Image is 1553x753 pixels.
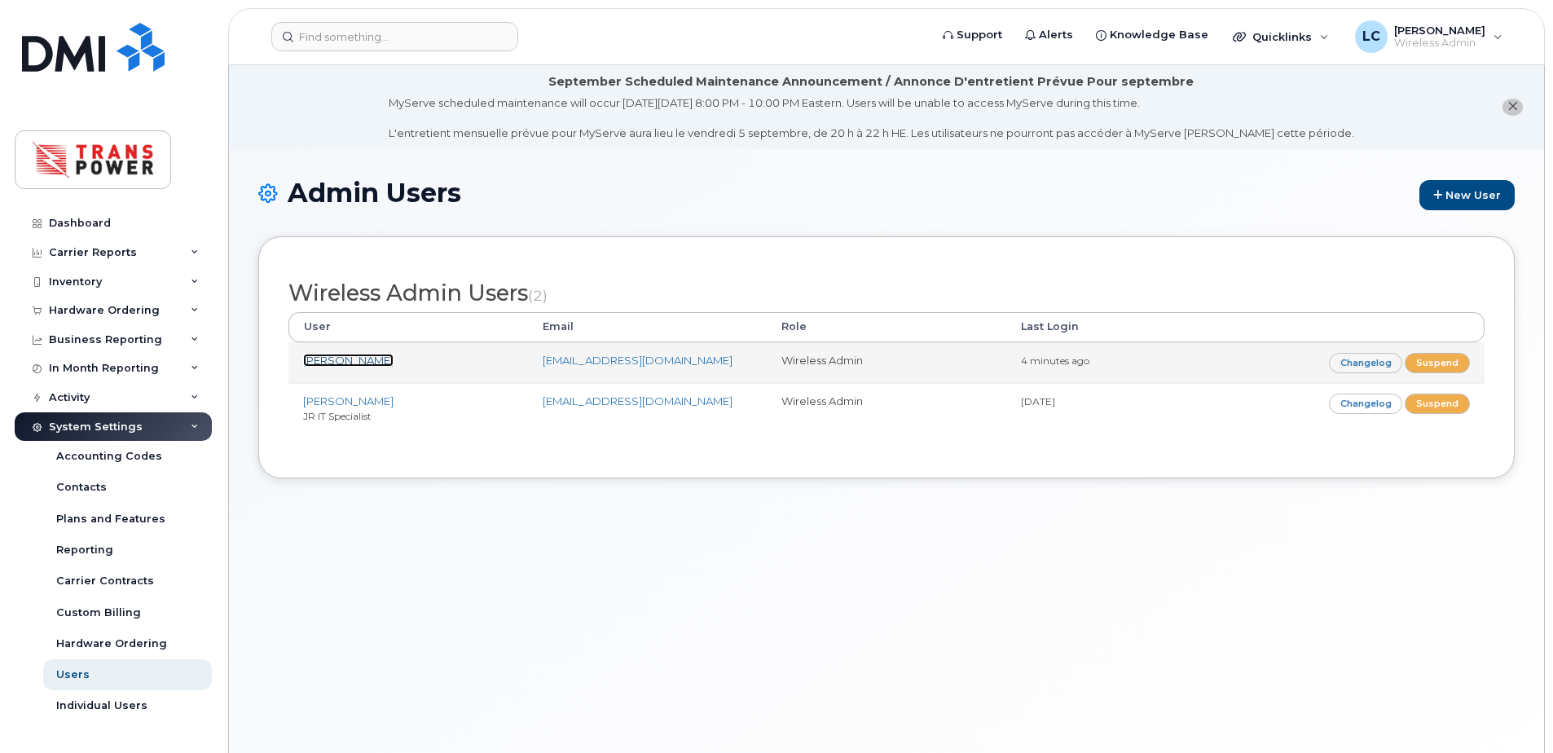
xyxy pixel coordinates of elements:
[528,312,768,341] th: Email
[543,394,733,407] a: [EMAIL_ADDRESS][DOMAIN_NAME]
[548,73,1194,90] div: September Scheduled Maintenance Announcement / Annonce D'entretient Prévue Pour septembre
[258,178,1515,210] h1: Admin Users
[389,95,1354,141] div: MyServe scheduled maintenance will occur [DATE][DATE] 8:00 PM - 10:00 PM Eastern. Users will be u...
[1329,353,1403,373] a: Changelog
[303,394,394,407] a: [PERSON_NAME]
[1021,395,1055,407] small: [DATE]
[1405,353,1470,373] a: Suspend
[288,312,528,341] th: User
[1021,354,1089,367] small: 4 minutes ago
[1006,312,1246,341] th: Last Login
[1502,99,1523,116] button: close notification
[303,354,394,367] a: [PERSON_NAME]
[303,410,372,422] small: JR IT Specialist
[1405,394,1470,414] a: Suspend
[1329,394,1403,414] a: Changelog
[767,342,1006,383] td: Wireless Admin
[288,281,1485,306] h2: Wireless Admin Users
[767,383,1006,434] td: Wireless Admin
[1419,180,1515,210] a: New User
[767,312,1006,341] th: Role
[543,354,733,367] a: [EMAIL_ADDRESS][DOMAIN_NAME]
[528,287,548,304] small: (2)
